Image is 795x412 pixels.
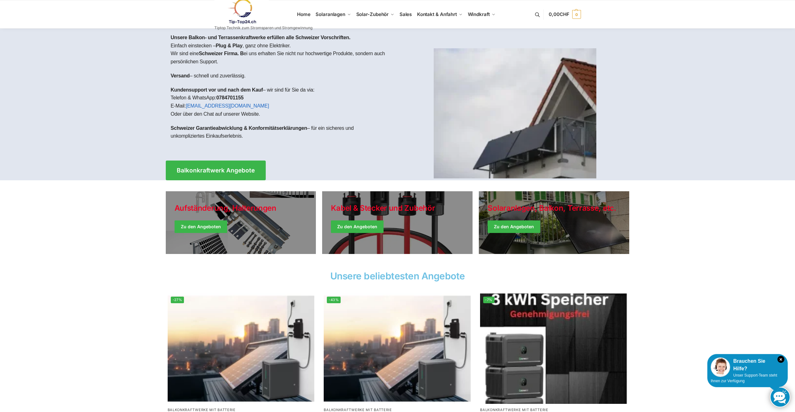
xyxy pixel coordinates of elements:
[171,35,351,40] strong: Unsere Balkon- und Terrassenkraftwerke erfüllen alle Schweizer Vorschriften.
[216,95,243,100] strong: 0784701155
[549,11,569,17] span: 0,00
[480,293,627,404] a: -7%Steckerkraftwerk mit 8 KW Speicher und 8 Solarmodulen mit 3600 Watt
[168,293,315,404] a: -27%Balkonkraftwerk mit Marstek Speicher
[177,167,255,173] span: Balkonkraftwerk Angebote
[216,43,243,48] strong: Plug & Play
[397,0,414,29] a: Sales
[316,11,345,17] span: Solaranlagen
[322,191,473,254] a: Holiday Style
[465,0,498,29] a: Windkraft
[777,356,784,363] i: Schließen
[480,293,627,404] img: Home 7
[560,11,569,17] span: CHF
[214,26,312,30] p: Tiptop Technik zum Stromsparen und Stromgewinnung
[549,5,581,24] a: 0,00CHF 0
[171,86,393,118] p: – wir sind für Sie da via: Telefon & WhatsApp: E-Mail: Oder über den Chat auf unserer Website.
[356,11,389,17] span: Solar-Zubehör
[166,191,316,254] a: Holiday Style
[171,125,307,131] strong: Schweizer Garantieabwicklung & Konformitätserklärungen
[479,191,629,254] a: Winter Jackets
[166,271,630,281] h2: Unsere beliebtesten Angebote
[171,50,393,66] p: Wir sind eine ei uns erhalten Sie nicht nur hochwertige Produkte, sondern auch persönlichen Support.
[711,357,730,377] img: Customer service
[434,48,596,178] img: Home 1
[572,10,581,19] span: 0
[711,357,784,372] div: Brauchen Sie Hilfe?
[711,373,777,383] span: Unser Support-Team steht Ihnen zur Verfügung
[171,124,393,140] p: – für ein sicheres und unkompliziertes Einkaufserlebnis.
[414,0,465,29] a: Kontakt & Anfahrt
[313,0,353,29] a: Solaranlagen
[199,51,243,56] strong: Schweizer Firma. B
[166,161,266,180] a: Balkonkraftwerk Angebote
[324,293,471,404] a: -43%Balkonkraftwerk mit Marstek Speicher
[324,293,471,404] img: Home 5
[171,72,393,80] p: – schnell und zuverlässig.
[400,11,412,17] span: Sales
[168,293,315,404] img: Home 5
[468,11,490,17] span: Windkraft
[417,11,457,17] span: Kontakt & Anfahrt
[353,0,397,29] a: Solar-Zubehör
[166,29,398,151] div: Einfach einstecken – , ganz ohne Elektriker.
[186,103,269,108] a: [EMAIL_ADDRESS][DOMAIN_NAME]
[171,87,263,92] strong: Kundensupport vor und nach dem Kauf
[171,73,190,78] strong: Versand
